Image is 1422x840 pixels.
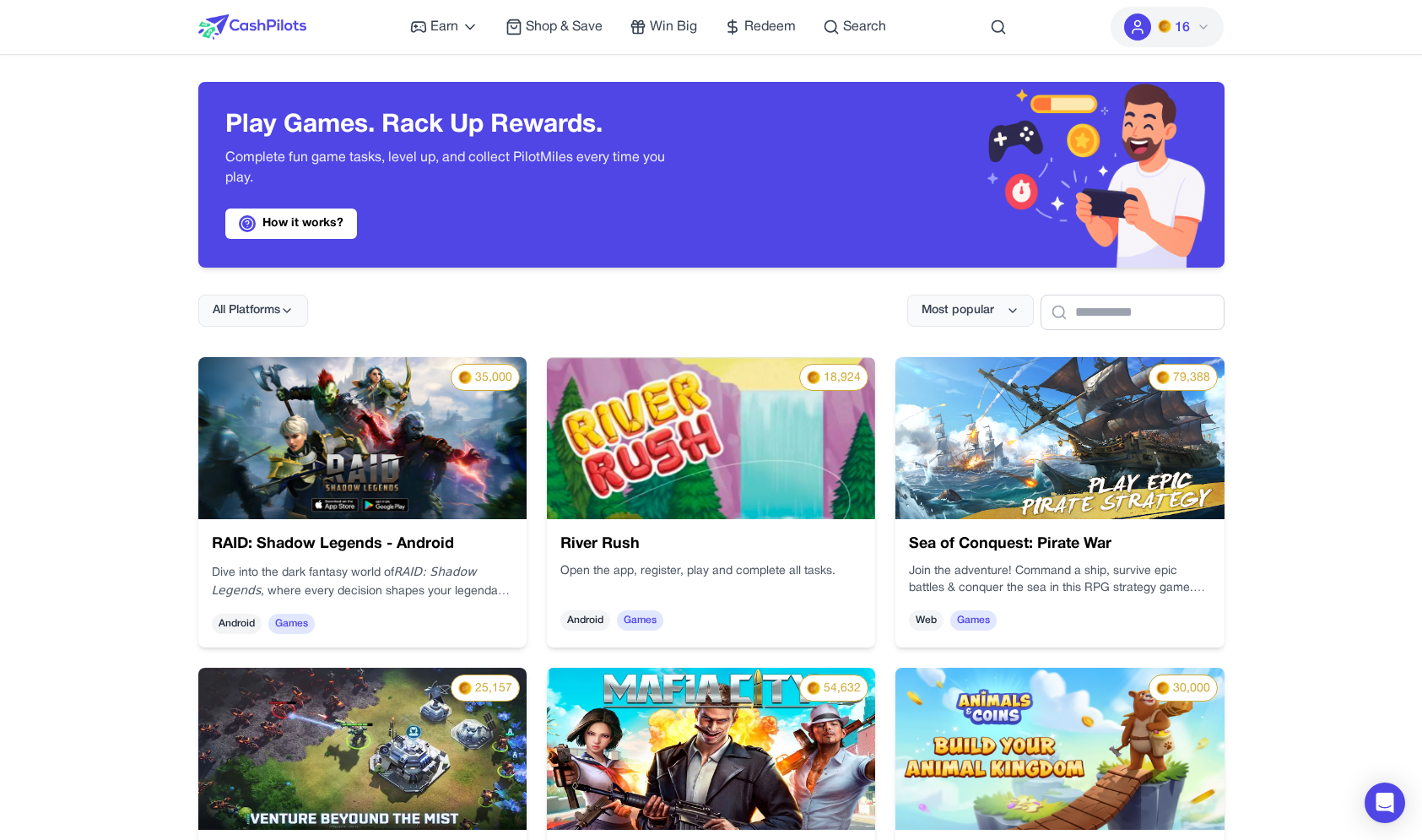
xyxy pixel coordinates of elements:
h3: River Rush [560,533,862,556]
span: 54,632 [824,680,861,697]
p: Complete fun game tasks, level up, and collect PilotMiles every time you play. [225,148,684,188]
span: 30,000 [1173,680,1210,697]
p: Dive into the dark fantasy world of , where every decision shapes your legendary journey. [212,563,513,600]
img: CashPilots Logo [198,14,306,40]
button: PMs16 [1111,7,1224,47]
img: PMs [1156,371,1170,384]
span: All Platforms [213,302,280,319]
span: Redeem [744,17,796,37]
span: Earn [430,17,458,37]
button: All Platforms [198,295,308,327]
img: PMs [1158,19,1171,33]
button: Most popular [907,295,1034,327]
a: How it works? [225,209,357,239]
span: Games [268,614,315,634]
div: Open the app, register, play and complete all tasks. [560,563,862,597]
img: 75fe42d1-c1a6-4a8c-8630-7b3dc285bdf3.jpg [895,357,1224,519]
h3: Play Games. Rack Up Rewards. [225,111,684,141]
img: 458eefe5-aead-4420-8b58-6e94704f1244.jpg [547,668,875,830]
img: e7LpnxnaeNCM.png [895,668,1224,830]
span: 79,388 [1173,370,1210,387]
img: nRLw6yM7nDBu.webp [198,357,527,519]
span: 16 [1175,18,1190,38]
span: Games [617,610,663,631]
h3: RAID: Shadow Legends - Android [212,533,513,556]
span: Web [909,610,943,631]
img: PMs [1156,681,1170,695]
img: PMs [458,681,472,695]
span: Games [950,610,997,631]
span: Android [212,614,262,634]
a: Earn [410,17,479,37]
img: PMs [458,371,472,384]
img: cd3c5e61-d88c-4c75-8e93-19b3db76cddd.webp [547,357,875,519]
a: Shop & Save [506,17,603,37]
h3: Sea of Conquest: Pirate War [909,533,1210,556]
span: Win Big [650,17,697,37]
span: Android [560,610,610,631]
img: 1e684bf2-8f9d-4108-9317-d9ed0cf0d127.webp [198,668,527,830]
p: Join the adventure! Command a ship, survive epic battles & conquer the sea in this RPG strategy g... [909,563,1210,597]
span: 35,000 [475,370,512,387]
div: Open Intercom Messenger [1365,783,1405,823]
a: Redeem [724,17,796,37]
a: Win Big [630,17,697,37]
img: Header decoration [711,82,1225,268]
span: Search [843,17,886,37]
img: PMs [807,371,820,384]
em: RAID: Shadow Legends [212,565,477,597]
span: 25,157 [475,680,512,697]
span: 18,924 [824,370,861,387]
img: PMs [807,681,820,695]
span: Most popular [922,302,994,319]
a: Search [823,17,886,37]
span: Shop & Save [526,17,603,37]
